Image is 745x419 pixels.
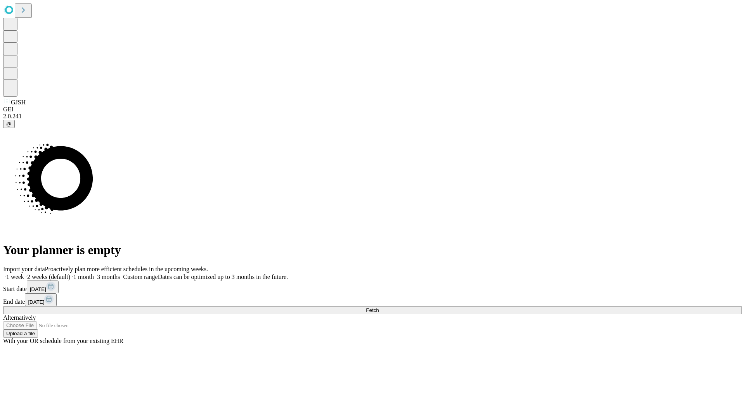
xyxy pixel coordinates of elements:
button: @ [3,120,15,128]
span: 1 month [73,274,94,280]
button: [DATE] [25,293,57,306]
span: @ [6,121,12,127]
button: [DATE] [27,280,59,293]
span: GJSH [11,99,26,106]
span: 2 weeks (default) [27,274,70,280]
button: Upload a file [3,329,38,338]
span: [DATE] [28,299,44,305]
span: Alternatively [3,314,36,321]
button: Fetch [3,306,742,314]
span: Proactively plan more efficient schedules in the upcoming weeks. [45,266,208,272]
span: With your OR schedule from your existing EHR [3,338,123,344]
span: [DATE] [30,286,46,292]
span: Dates can be optimized up to 3 months in the future. [158,274,288,280]
div: Start date [3,280,742,293]
span: Custom range [123,274,158,280]
div: 2.0.241 [3,113,742,120]
span: Fetch [366,307,379,313]
span: 3 months [97,274,120,280]
span: Import your data [3,266,45,272]
div: GEI [3,106,742,113]
h1: Your planner is empty [3,243,742,257]
span: 1 week [6,274,24,280]
div: End date [3,293,742,306]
